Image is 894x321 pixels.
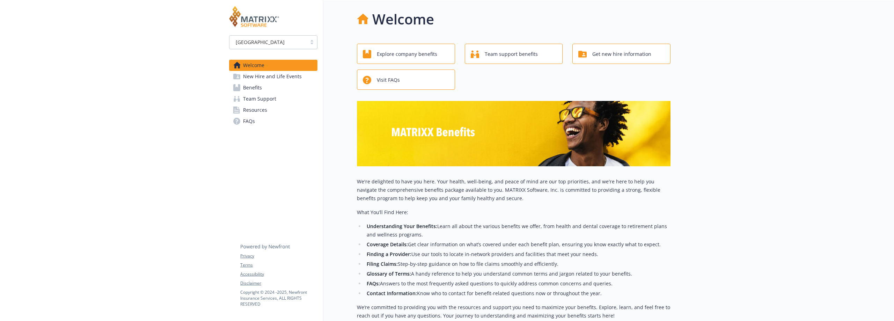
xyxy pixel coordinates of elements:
[357,70,455,90] button: Visit FAQs
[367,270,411,277] strong: Glossary of Terms:
[377,48,437,61] span: Explore company benefits
[243,93,276,104] span: Team Support
[240,253,317,259] a: Privacy
[572,44,670,64] button: Get new hire information
[365,289,670,298] li: Know who to contact for benefit-related questions now or throughout the year.
[233,38,303,46] span: [GEOGRAPHIC_DATA]
[357,177,670,203] p: We're delighted to have you here. Your health, well-being, and peace of mind are our top prioriti...
[365,260,670,268] li: Step-by-step guidance on how to file claims smoothly and efficiently.
[367,241,408,248] strong: Coverage Details:
[240,262,317,268] a: Terms
[465,44,563,64] button: Team support benefits
[357,303,670,320] p: We’re committed to providing you with the resources and support you need to maximize your benefit...
[367,280,380,287] strong: FAQs:
[367,261,398,267] strong: Filing Claims:
[592,48,651,61] span: Get new hire information
[243,71,302,82] span: New Hire and Life Events
[236,38,285,46] span: [GEOGRAPHIC_DATA]
[229,116,317,127] a: FAQs
[365,240,670,249] li: Get clear information on what’s covered under each benefit plan, ensuring you know exactly what t...
[357,101,670,166] img: overview page banner
[240,289,317,307] p: Copyright © 2024 - 2025 , Newfront Insurance Services, ALL RIGHTS RESERVED
[365,270,670,278] li: A handy reference to help you understand common terms and jargon related to your benefits.
[357,208,670,217] p: What You’ll Find Here:
[243,60,264,71] span: Welcome
[243,104,267,116] span: Resources
[367,251,411,257] strong: Finding a Provider:
[240,271,317,277] a: Accessibility
[377,73,400,87] span: Visit FAQs
[240,280,317,286] a: Disclaimer
[229,82,317,93] a: Benefits
[243,82,262,93] span: Benefits
[367,290,417,297] strong: Contact Information:
[365,222,670,239] li: Learn all about the various benefits we offer, from health and dental coverage to retirement plan...
[243,116,255,127] span: FAQs
[365,279,670,288] li: Answers to the most frequently asked questions to quickly address common concerns and queries.
[372,9,434,30] h1: Welcome
[229,104,317,116] a: Resources
[229,60,317,71] a: Welcome
[365,250,670,258] li: Use our tools to locate in-network providers and facilities that meet your needs.
[229,71,317,82] a: New Hire and Life Events
[357,44,455,64] button: Explore company benefits
[367,223,437,229] strong: Understanding Your Benefits:
[485,48,538,61] span: Team support benefits
[229,93,317,104] a: Team Support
